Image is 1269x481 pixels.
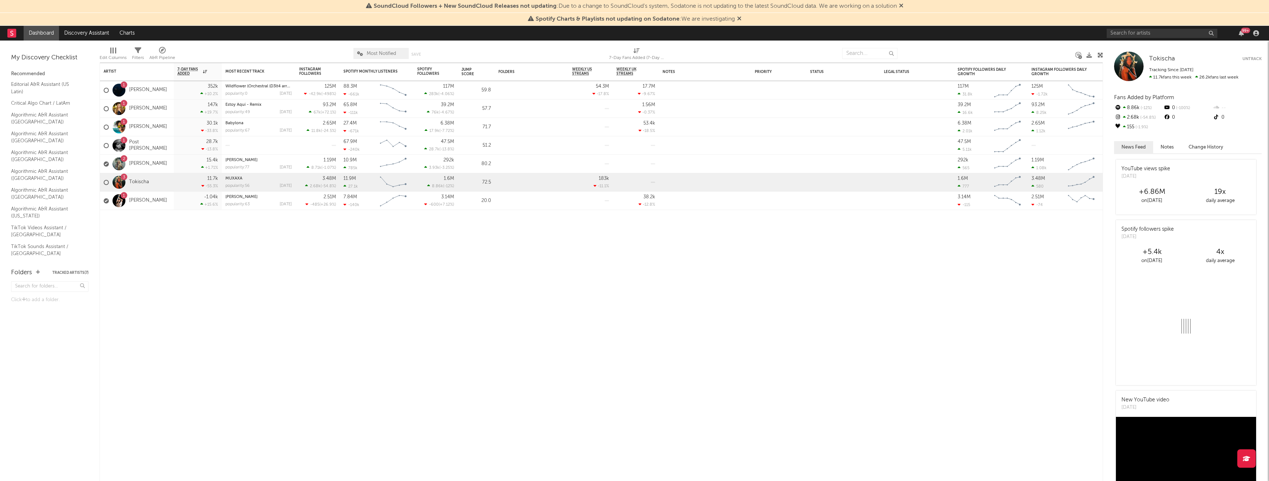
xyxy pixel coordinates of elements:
[11,205,81,220] a: Algorithmic A&R Assistant ([US_STATE])
[343,147,360,152] div: -240k
[1213,113,1262,122] div: 0
[323,121,336,126] div: 2.65M
[461,123,491,132] div: 71.7
[432,184,443,188] span: 8.86k
[225,165,249,170] div: popularity: 77
[958,165,969,170] div: 565
[129,87,167,93] a: [PERSON_NAME]
[1121,233,1174,241] div: [DATE]
[1175,106,1190,110] span: -100 %
[343,139,357,144] div: 67.9M
[991,173,1024,192] svg: Chart title
[461,104,491,113] div: 57.7
[11,268,32,277] div: Folders
[343,102,357,107] div: 65.8M
[225,195,257,199] a: [PERSON_NAME]
[132,53,144,62] div: Filters
[1031,129,1045,133] div: 1.12k
[1065,118,1098,136] svg: Chart title
[201,147,218,151] div: -13.8 %
[1065,173,1098,192] svg: Chart title
[411,52,421,56] button: Save
[343,69,399,74] div: Spotify Monthly Listeners
[1186,188,1254,196] div: 19 x
[1241,28,1250,33] div: 99 +
[1065,155,1098,173] svg: Chart title
[310,184,321,188] span: 2.68k
[1065,81,1098,100] svg: Chart title
[958,129,972,133] div: 2.01k
[444,176,454,181] div: 1.6M
[377,155,410,173] svg: Chart title
[958,202,970,207] div: -115
[280,202,292,206] div: [DATE]
[755,70,784,74] div: Priority
[129,105,167,112] a: [PERSON_NAME]
[1121,396,1169,404] div: New YouTube video
[991,100,1024,118] svg: Chart title
[1118,257,1186,265] div: on [DATE]
[594,184,609,188] div: -11.1 %
[429,129,439,133] span: 17.9k
[374,3,897,9] span: : Due to a change to SoundCloud's system, Sodatone is not updating to the latest SoundCloud data....
[429,147,439,151] span: 28.7k
[1149,68,1193,72] span: Tracking Since: [DATE]
[129,198,167,204] a: [PERSON_NAME]
[1031,158,1044,163] div: 1.19M
[444,184,453,188] span: -12 %
[639,128,655,133] div: -18.5 %
[225,84,292,88] div: Wildflower (Orchestral (D3lt4 arrang.)
[104,69,159,74] div: Artist
[1121,226,1174,233] div: Spotify followers spike
[1031,102,1045,107] div: 93.2M
[225,121,292,125] div: Babylona
[201,165,218,170] div: +1.71 %
[958,158,968,163] div: 292k
[1186,196,1254,205] div: daily average
[1149,55,1175,63] a: Tokischa
[1031,67,1087,76] div: Instagram Followers Daily Growth
[1031,92,1048,97] div: -1.72k
[884,70,932,74] div: Legal Status
[616,67,644,76] span: Weekly UK Streams
[958,184,969,189] div: 777
[609,53,664,62] div: 7-Day Fans Added (7-Day Fans Added)
[427,110,454,115] div: ( )
[343,184,358,189] div: 27.1k
[225,103,262,107] a: Estoy Aquí - Remix
[1118,248,1186,257] div: +5.4k
[311,166,321,170] span: 8.71k
[129,179,149,185] a: Tokischa
[200,110,218,115] div: +19.7 %
[958,67,1013,76] div: Spotify Followers Daily Growth
[322,184,335,188] span: -54.8 %
[132,44,144,66] div: Filters
[425,128,454,133] div: ( )
[314,111,321,115] span: 67k
[377,100,410,118] svg: Chart title
[461,86,491,95] div: 59.8
[1134,125,1148,129] span: -1.9 %
[1031,110,1047,115] div: 8.25k
[440,147,453,151] span: -13.8 %
[1114,95,1174,100] span: Fans Added by Platform
[225,158,292,162] div: COSITA LINDA
[11,130,81,145] a: Algorithmic A&R Assistant ([GEOGRAPHIC_DATA])
[343,165,357,170] div: 785k
[1140,106,1152,110] span: -12 %
[208,102,218,107] div: 147k
[343,195,357,199] div: 7.84M
[280,92,292,96] div: [DATE]
[11,99,81,107] a: Critical Algo Chart / LatAm
[323,102,336,107] div: 93.2M
[958,195,971,199] div: 3.14M
[225,92,248,96] div: popularity: 0
[536,16,735,22] span: : We are investigating
[1114,113,1163,122] div: 2.68k
[443,84,454,89] div: 117M
[377,136,410,155] svg: Chart title
[309,110,336,115] div: ( )
[1118,188,1186,196] div: +6.86M
[1163,103,1212,113] div: 0
[958,92,972,97] div: 31.8k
